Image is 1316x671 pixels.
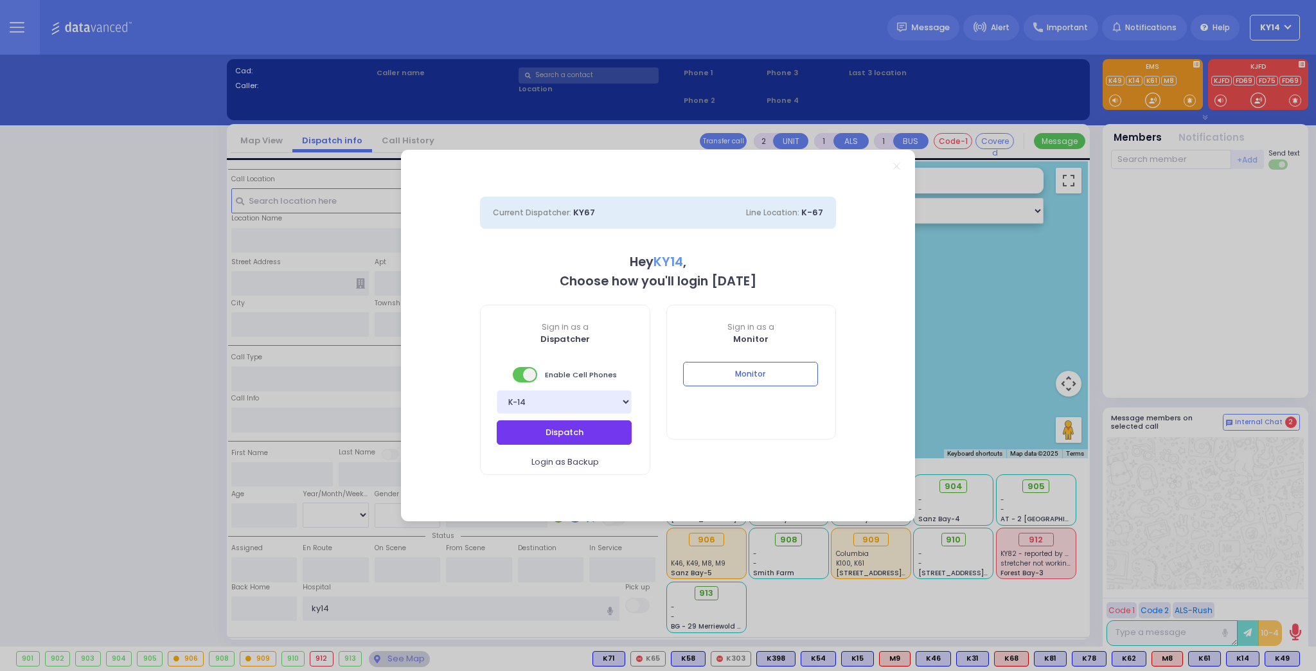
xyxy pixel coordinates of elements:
span: KY14 [654,253,683,271]
span: Line Location: [746,207,799,218]
b: Monitor [733,333,769,345]
span: K-67 [801,206,823,219]
span: KY67 [573,206,595,219]
a: Close [893,163,900,170]
b: Choose how you'll login [DATE] [560,273,756,290]
span: Sign in as a [667,321,836,333]
span: Current Dispatcher: [493,207,571,218]
b: Dispatcher [540,333,590,345]
span: Sign in as a [481,321,650,333]
button: Dispatch [497,420,632,445]
b: Hey , [630,253,686,271]
button: Monitor [683,362,818,386]
span: Enable Cell Phones [513,366,617,384]
span: Login as Backup [531,456,599,469]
